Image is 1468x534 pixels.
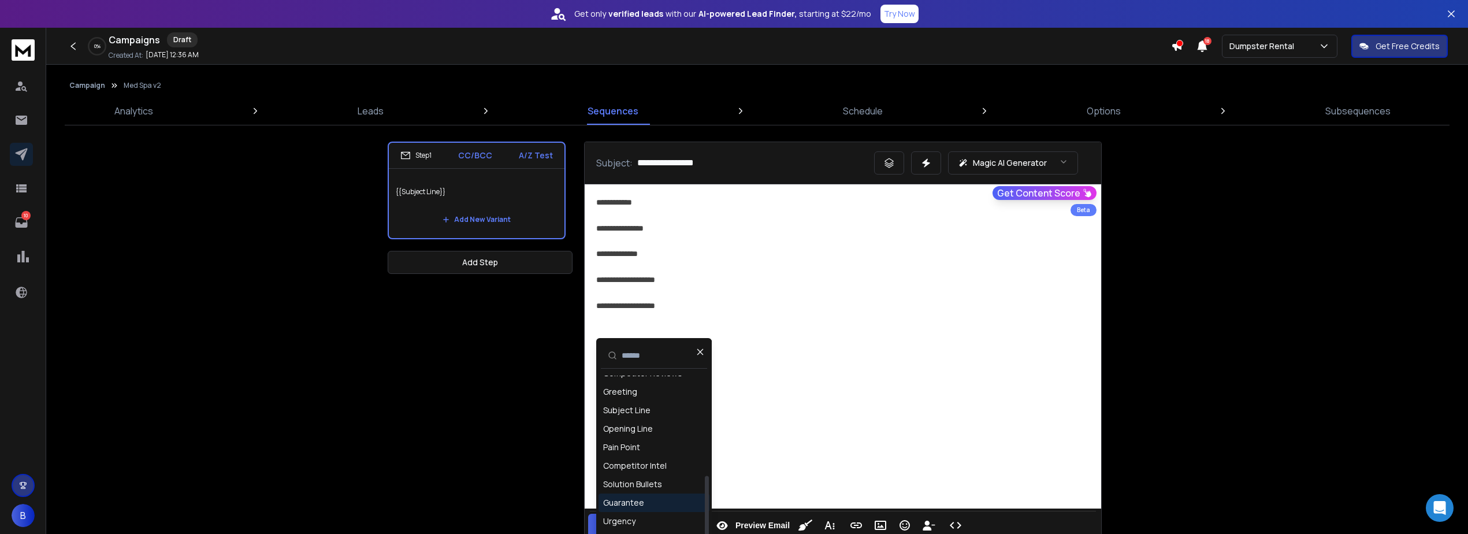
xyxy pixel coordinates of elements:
p: [DATE] 12:36 AM [146,50,199,60]
p: Get Free Credits [1376,40,1440,52]
p: Med Spa v2 [124,81,161,90]
button: B [12,504,35,527]
p: Try Now [884,8,915,20]
button: Try Now [880,5,919,23]
button: Add New Variant [433,208,520,231]
div: Opening Line [603,423,653,435]
button: Add Step [388,251,573,274]
p: Schedule [843,104,883,118]
p: Subsequences [1325,104,1391,118]
p: Created At: [109,51,143,60]
a: 10 [10,211,33,234]
p: 10 [21,211,31,220]
a: Schedule [836,97,890,125]
div: Open Intercom Messenger [1426,494,1454,522]
h1: Campaigns [109,33,160,47]
div: Urgency [603,516,635,527]
p: 0 % [94,43,101,50]
button: Get Content Score [993,186,1097,200]
button: Magic AI Generator [948,151,1078,175]
span: 18 [1203,37,1211,45]
div: Guarantee [603,497,644,509]
div: Subject Line [603,405,651,416]
div: Greeting [603,386,637,398]
p: A/Z Test [519,150,553,161]
button: Get Free Credits [1351,35,1448,58]
strong: AI-powered Lead Finder, [698,8,797,20]
p: Get only with our starting at $22/mo [574,8,871,20]
div: Pain Point [603,442,640,453]
p: Options [1087,104,1121,118]
a: Sequences [581,97,645,125]
strong: verified leads [608,8,663,20]
p: Dumpster Rental [1229,40,1299,52]
li: Step1CC/BCCA/Z Test{{Subject Line}}Add New Variant [388,142,566,239]
p: Analytics [114,104,153,118]
p: Sequences [588,104,638,118]
a: Options [1080,97,1128,125]
p: Subject: [596,156,633,170]
button: Campaign [69,81,105,90]
p: Leads [358,104,384,118]
div: Draft [167,32,198,47]
p: CC/BCC [458,150,492,161]
a: Analytics [107,97,160,125]
p: {{Subject Line}} [396,176,558,208]
div: Beta [1071,204,1097,216]
div: Solution Bullets [603,479,662,490]
p: Magic AI Generator [973,157,1047,169]
a: Subsequences [1318,97,1398,125]
div: Competitor Intel [603,460,667,472]
div: Step 1 [400,150,432,161]
a: Leads [351,97,391,125]
span: Preview Email [733,521,792,531]
img: logo [12,39,35,61]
